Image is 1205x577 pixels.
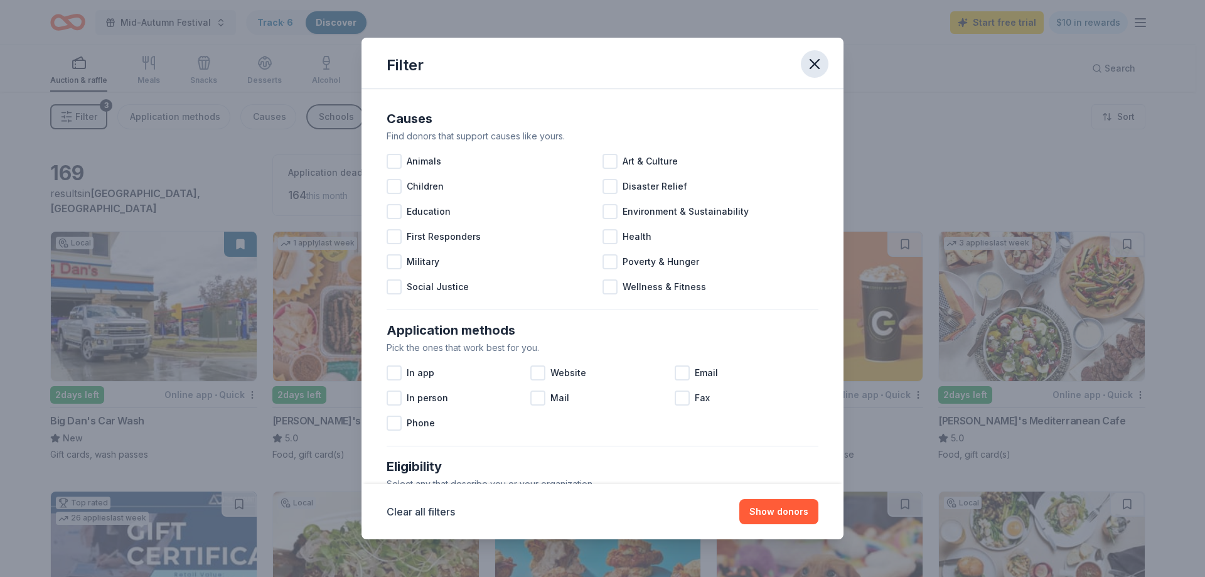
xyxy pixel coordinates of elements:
div: Filter [387,55,424,75]
span: Environment & Sustainability [623,204,749,219]
span: Animals [407,154,441,169]
span: Education [407,204,451,219]
div: Pick the ones that work best for you. [387,340,818,355]
span: Disaster Relief [623,179,687,194]
span: First Responders [407,229,481,244]
button: Show donors [739,499,818,524]
span: Fax [695,391,710,406]
span: Email [695,365,718,380]
span: Military [407,254,439,269]
span: Phone [407,416,435,431]
button: Clear all filters [387,504,455,519]
div: Select any that describe you or your organization. [387,477,818,492]
span: Art & Culture [623,154,678,169]
div: Application methods [387,320,818,340]
span: Social Justice [407,279,469,294]
span: Wellness & Fitness [623,279,706,294]
span: In app [407,365,434,380]
span: Poverty & Hunger [623,254,699,269]
span: In person [407,391,448,406]
div: Eligibility [387,456,818,477]
span: Health [623,229,651,244]
span: Website [550,365,586,380]
div: Causes [387,109,818,129]
span: Children [407,179,444,194]
span: Mail [550,391,569,406]
div: Find donors that support causes like yours. [387,129,818,144]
